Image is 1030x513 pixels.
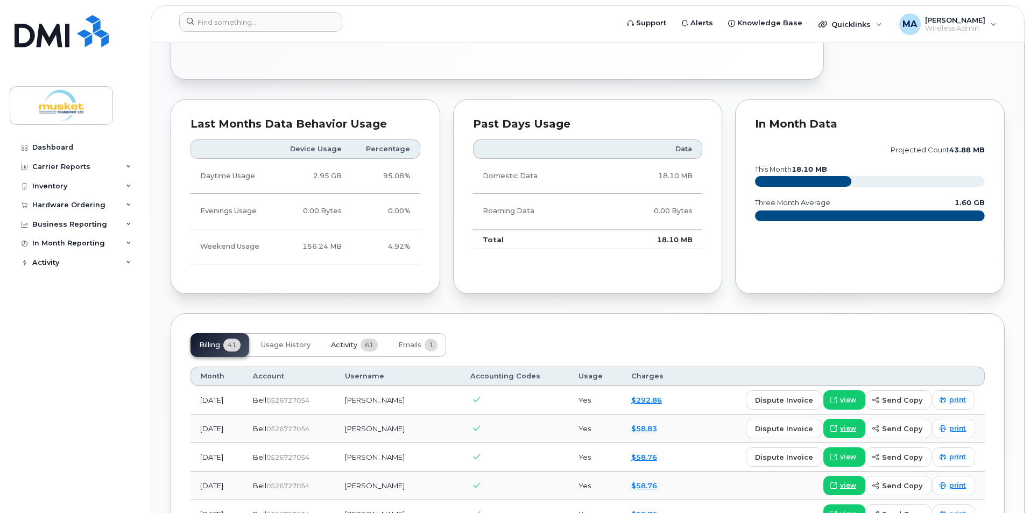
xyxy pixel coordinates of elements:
[631,424,657,433] a: $58.83
[569,367,622,386] th: Usage
[191,194,420,229] tr: Weekdays from 6:00pm to 8:00am
[191,443,243,472] td: [DATE]
[925,16,985,24] span: [PERSON_NAME]
[754,199,830,207] text: three month average
[191,367,243,386] th: Month
[823,390,865,410] a: view
[949,424,966,433] span: print
[461,367,569,386] th: Accounting Codes
[823,419,865,438] a: view
[882,395,922,405] span: send copy
[253,453,266,461] span: Bell
[275,159,351,194] td: 2.95 GB
[335,386,461,414] td: [PERSON_NAME]
[266,425,309,433] span: 0526727054
[882,424,922,434] span: send copy
[892,13,1004,35] div: Melanie Ackers
[690,18,713,29] span: Alerts
[253,396,266,404] span: Bell
[831,20,871,29] span: Quicklinks
[891,146,985,154] text: projected count
[351,159,420,194] td: 95.08%
[746,390,822,410] button: dispute invoice
[933,390,975,410] a: print
[792,165,827,173] tspan: 18.10 MB
[755,395,813,405] span: dispute invoice
[823,447,865,467] a: view
[191,229,275,264] td: Weekend Usage
[331,341,357,349] span: Activity
[179,12,342,32] input: Find something...
[949,146,985,154] tspan: 43.88 MB
[865,419,932,438] button: send copy
[602,194,702,229] td: 0.00 Bytes
[933,419,975,438] a: print
[253,424,266,433] span: Bell
[266,453,309,461] span: 0526727054
[191,119,420,130] div: Last Months Data Behavior Usage
[755,452,813,462] span: dispute invoice
[602,159,702,194] td: 18.10 MB
[335,443,461,472] td: [PERSON_NAME]
[602,229,702,250] td: 18.10 MB
[933,447,975,467] a: print
[335,472,461,500] td: [PERSON_NAME]
[191,414,243,443] td: [DATE]
[191,229,420,264] tr: Friday from 6:00pm to Monday 8:00am
[569,443,622,472] td: Yes
[631,396,662,404] a: $292.86
[721,12,810,34] a: Knowledge Base
[925,24,985,33] span: Wireless Admin
[266,482,309,490] span: 0526727054
[191,386,243,414] td: [DATE]
[351,194,420,229] td: 0.00%
[882,452,922,462] span: send copy
[882,481,922,491] span: send copy
[569,472,622,500] td: Yes
[746,447,822,467] button: dispute invoice
[949,481,966,490] span: print
[949,395,966,405] span: print
[674,12,721,34] a: Alerts
[243,367,335,386] th: Account
[351,139,420,159] th: Percentage
[335,414,461,443] td: [PERSON_NAME]
[840,395,856,405] span: view
[902,18,917,31] span: MA
[840,452,856,462] span: view
[619,12,674,34] a: Support
[631,481,657,490] a: $58.76
[949,452,966,462] span: print
[840,424,856,433] span: view
[811,13,890,35] div: Quicklinks
[602,139,702,159] th: Data
[191,159,275,194] td: Daytime Usage
[473,119,703,130] div: Past Days Usage
[191,194,275,229] td: Evenings Usage
[275,139,351,159] th: Device Usage
[398,341,421,349] span: Emails
[737,18,802,29] span: Knowledge Base
[361,339,378,352] span: 61
[865,390,932,410] button: send copy
[865,447,932,467] button: send copy
[865,476,932,495] button: send copy
[933,476,975,495] a: print
[746,419,822,438] button: dispute invoice
[473,159,602,194] td: Domestic Data
[823,476,865,495] a: view
[840,481,856,490] span: view
[261,341,311,349] span: Usage History
[351,229,420,264] td: 4.92%
[622,367,684,386] th: Charges
[473,229,602,250] td: Total
[754,165,827,173] text: this month
[755,424,813,434] span: dispute invoice
[569,386,622,414] td: Yes
[253,481,266,490] span: Bell
[275,229,351,264] td: 156.24 MB
[191,472,243,500] td: [DATE]
[755,119,985,130] div: In Month Data
[266,396,309,404] span: 0526727054
[631,453,657,461] a: $58.76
